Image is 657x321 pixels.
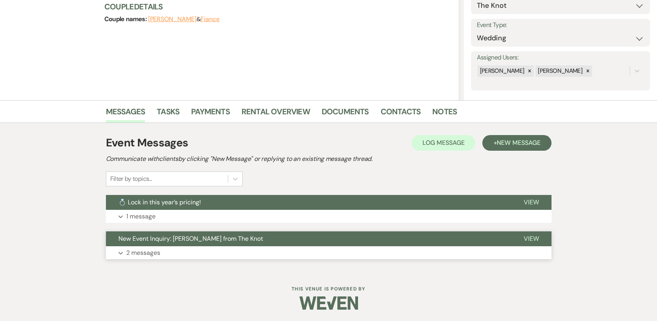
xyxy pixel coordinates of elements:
[535,65,584,77] div: [PERSON_NAME]
[148,15,220,23] span: &
[322,105,369,123] a: Documents
[110,174,152,184] div: Filter by topics...
[511,231,551,246] button: View
[511,195,551,210] button: View
[104,15,148,23] span: Couple names:
[242,105,310,123] a: Rental Overview
[106,210,551,223] button: 1 message
[148,16,197,22] button: [PERSON_NAME]
[118,198,201,206] span: 💍 Lock in this year’s pricing!
[482,135,551,151] button: +New Message
[106,135,188,151] h1: Event Messages
[126,248,160,258] p: 2 messages
[299,289,358,317] img: Weven Logo
[157,105,179,123] a: Tasks
[106,105,145,123] a: Messages
[477,52,644,63] label: Assigned Users:
[106,195,511,210] button: 💍 Lock in this year’s pricing!
[432,105,457,123] a: Notes
[524,198,539,206] span: View
[412,135,475,151] button: Log Message
[118,234,263,243] span: New Event Inquiry: [PERSON_NAME] from The Knot
[477,20,644,31] label: Event Type:
[106,231,511,246] button: New Event Inquiry: [PERSON_NAME] from The Knot
[524,234,539,243] span: View
[478,65,526,77] div: [PERSON_NAME]
[106,246,551,260] button: 2 messages
[106,154,551,164] h2: Communicate with clients by clicking "New Message" or replying to an existing message thread.
[381,105,421,123] a: Contacts
[201,16,220,22] button: Fiance
[104,1,452,12] h3: Couple Details
[191,105,230,123] a: Payments
[126,211,156,222] p: 1 message
[422,139,464,147] span: Log Message
[497,139,540,147] span: New Message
